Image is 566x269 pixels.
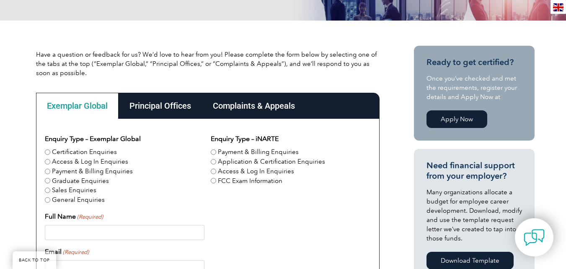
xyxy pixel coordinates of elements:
[45,247,89,257] label: Email
[426,188,522,243] p: Many organizations allocate a budget for employee career development. Download, modify and use th...
[426,74,522,102] p: Once you’ve checked and met the requirements, register your details and Apply Now at
[524,227,545,248] img: contact-chat.png
[45,212,103,222] label: Full Name
[52,185,96,195] label: Sales Enquiries
[52,176,109,186] label: Graduate Enquiries
[211,134,279,144] legend: Enquiry Type – iNARTE
[52,147,117,157] label: Certification Enquiries
[13,251,56,269] a: BACK TO TOP
[202,93,306,119] div: Complaints & Appeals
[45,134,141,144] legend: Enquiry Type – Exemplar Global
[426,110,487,128] a: Apply Now
[218,167,294,176] label: Access & Log In Enquiries
[52,167,133,176] label: Payment & Billing Enquiries
[218,176,282,186] label: FCC Exam Information
[119,93,202,119] div: Principal Offices
[76,213,103,221] span: (Required)
[218,147,299,157] label: Payment & Billing Enquiries
[218,157,325,167] label: Application & Certification Enquiries
[426,160,522,181] h3: Need financial support from your employer?
[553,3,563,11] img: en
[52,195,105,205] label: General Enquiries
[62,248,89,256] span: (Required)
[426,57,522,68] h3: Ready to get certified?
[36,50,380,78] p: Have a question or feedback for us? We’d love to hear from you! Please complete the form below by...
[36,93,119,119] div: Exemplar Global
[52,157,128,167] label: Access & Log In Enquiries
